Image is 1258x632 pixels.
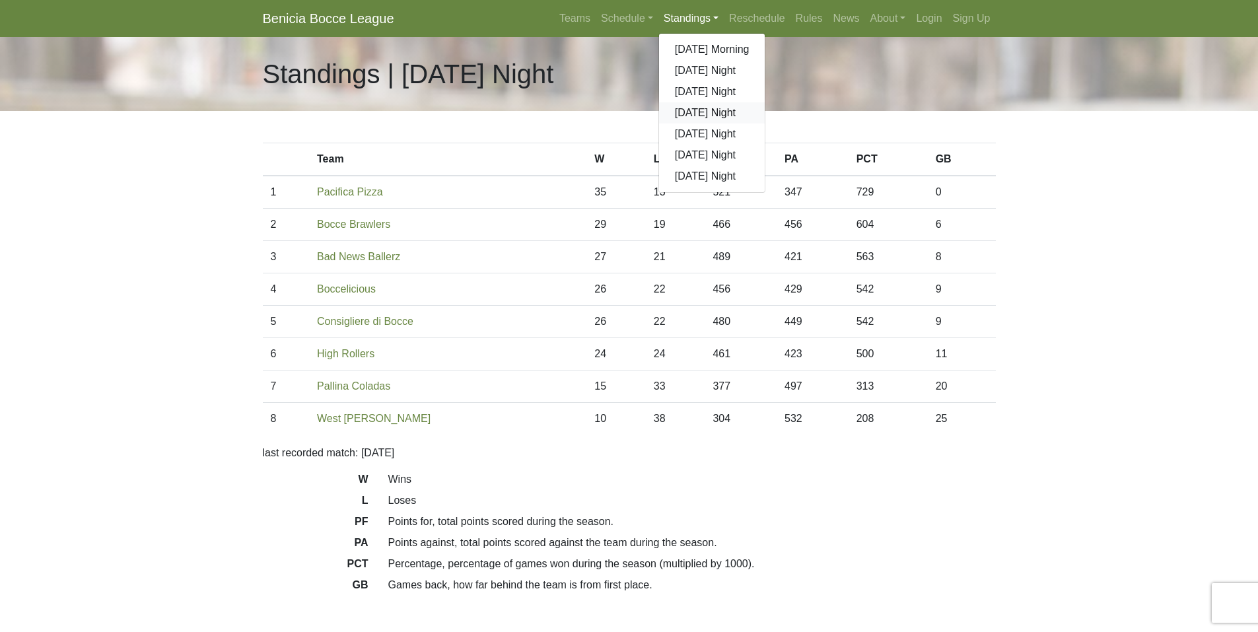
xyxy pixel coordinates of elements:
dt: PA [253,535,378,556]
td: 429 [777,273,849,306]
td: 542 [849,306,928,338]
a: Reschedule [724,5,790,32]
td: 563 [849,241,928,273]
a: [DATE] Night [659,166,765,187]
td: 22 [646,273,705,306]
td: 500 [849,338,928,370]
a: Pacifica Pizza [317,186,383,197]
dd: Wins [378,472,1006,487]
td: 461 [705,338,777,370]
td: 27 [586,241,646,273]
td: 542 [849,273,928,306]
a: Standings [658,5,724,32]
td: 421 [777,241,849,273]
td: 377 [705,370,777,403]
td: 456 [705,273,777,306]
td: 21 [646,241,705,273]
a: News [828,5,865,32]
a: Pallina Coladas [317,380,390,392]
td: 24 [646,338,705,370]
td: 304 [705,403,777,435]
td: 33 [646,370,705,403]
td: 8 [928,241,996,273]
a: Consigliere di Bocce [317,316,413,327]
td: 0 [928,176,996,209]
td: 423 [777,338,849,370]
td: 8 [263,403,310,435]
dt: GB [253,577,378,598]
td: 347 [777,176,849,209]
td: 4 [263,273,310,306]
a: [DATE] Night [659,60,765,81]
td: 13 [646,176,705,209]
a: Bocce Brawlers [317,219,390,230]
h1: Standings | [DATE] Night [263,58,554,90]
a: Rules [790,5,828,32]
a: Login [911,5,947,32]
dt: PCT [253,556,378,577]
td: 466 [705,209,777,241]
td: 497 [777,370,849,403]
dd: Loses [378,493,1006,509]
a: West [PERSON_NAME] [317,413,431,424]
a: [DATE] Morning [659,39,765,60]
td: 20 [928,370,996,403]
td: 35 [586,176,646,209]
td: 25 [928,403,996,435]
td: 480 [705,306,777,338]
td: 38 [646,403,705,435]
td: 729 [849,176,928,209]
a: Sign Up [948,5,996,32]
td: 604 [849,209,928,241]
th: GB [928,143,996,176]
a: Teams [554,5,596,32]
td: 449 [777,306,849,338]
dd: Percentage, percentage of games won during the season (multiplied by 1000). [378,556,1006,572]
td: 24 [586,338,646,370]
a: Benicia Bocce League [263,5,394,32]
p: last recorded match: [DATE] [263,445,996,461]
dd: Points for, total points scored during the season. [378,514,1006,530]
dt: W [253,472,378,493]
td: 489 [705,241,777,273]
td: 3 [263,241,310,273]
a: About [865,5,911,32]
td: 2 [263,209,310,241]
td: 22 [646,306,705,338]
td: 7 [263,370,310,403]
th: L [646,143,705,176]
td: 10 [586,403,646,435]
a: [DATE] Night [659,145,765,166]
td: 532 [777,403,849,435]
a: Boccelicious [317,283,376,295]
th: PCT [849,143,928,176]
td: 9 [928,306,996,338]
td: 11 [928,338,996,370]
a: High Rollers [317,348,374,359]
td: 456 [777,209,849,241]
td: 208 [849,403,928,435]
td: 9 [928,273,996,306]
td: 6 [263,338,310,370]
dt: PF [253,514,378,535]
td: 26 [586,306,646,338]
td: 6 [928,209,996,241]
a: [DATE] Night [659,102,765,123]
td: 26 [586,273,646,306]
th: Team [309,143,586,176]
td: 1 [263,176,310,209]
td: 19 [646,209,705,241]
dd: Points against, total points scored against the team during the season. [378,535,1006,551]
td: 29 [586,209,646,241]
a: [DATE] Night [659,123,765,145]
dd: Games back, how far behind the team is from first place. [378,577,1006,593]
div: Standings [658,33,766,193]
a: [DATE] Night [659,81,765,102]
td: 5 [263,306,310,338]
td: 313 [849,370,928,403]
th: PA [777,143,849,176]
a: Schedule [596,5,658,32]
dt: L [253,493,378,514]
th: W [586,143,646,176]
a: Bad News Ballerz [317,251,400,262]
